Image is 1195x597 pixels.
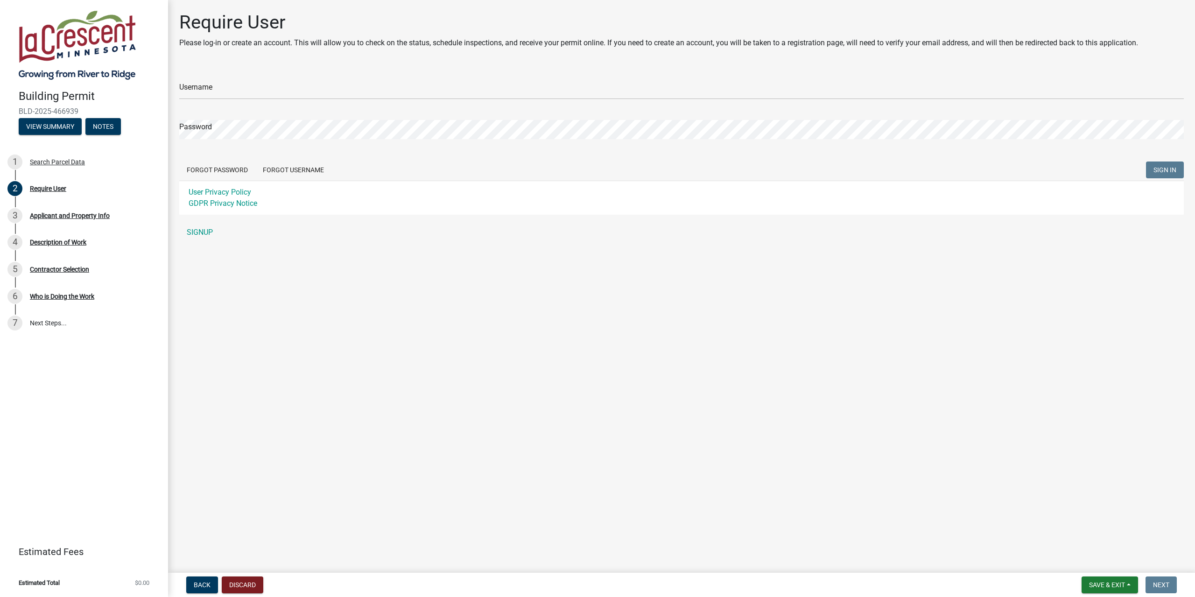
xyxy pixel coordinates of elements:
[189,188,251,197] a: User Privacy Policy
[7,316,22,330] div: 7
[7,235,22,250] div: 4
[1146,576,1177,593] button: Next
[1146,162,1184,178] button: SIGN IN
[19,123,82,131] wm-modal-confirm: Summary
[1082,576,1138,593] button: Save & Exit
[19,10,136,80] img: City of La Crescent, Minnesota
[7,155,22,169] div: 1
[186,576,218,593] button: Back
[19,90,161,103] h4: Building Permit
[7,262,22,277] div: 5
[85,123,121,131] wm-modal-confirm: Notes
[1153,581,1169,589] span: Next
[85,118,121,135] button: Notes
[30,293,94,300] div: Who is Doing the Work
[222,576,263,593] button: Discard
[19,118,82,135] button: View Summary
[189,199,257,208] a: GDPR Privacy Notice
[179,162,255,178] button: Forgot Password
[179,11,1138,34] h1: Require User
[7,289,22,304] div: 6
[135,580,149,586] span: $0.00
[1153,166,1176,174] span: SIGN IN
[19,580,60,586] span: Estimated Total
[179,37,1138,49] p: Please log-in or create an account. This will allow you to check on the status, schedule inspecti...
[19,107,149,116] span: BLD-2025-466939
[179,223,1184,242] a: SIGNUP
[7,181,22,196] div: 2
[30,185,66,192] div: Require User
[255,162,331,178] button: Forgot Username
[30,266,89,273] div: Contractor Selection
[7,208,22,223] div: 3
[30,159,85,165] div: Search Parcel Data
[30,212,110,219] div: Applicant and Property Info
[7,542,153,561] a: Estimated Fees
[30,239,86,246] div: Description of Work
[1089,581,1125,589] span: Save & Exit
[194,581,211,589] span: Back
